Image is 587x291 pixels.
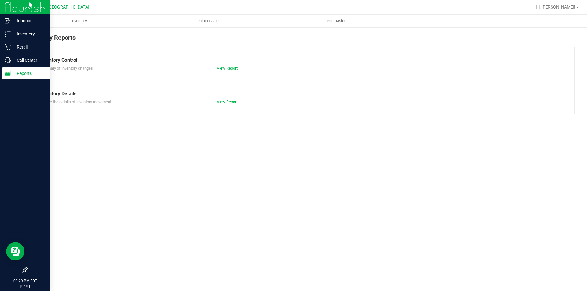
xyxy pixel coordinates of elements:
span: Explore the details of inventory movement [39,100,111,104]
span: Inventory [63,18,95,24]
inline-svg: Retail [5,44,11,50]
span: Summary of inventory changes [39,66,93,71]
div: Inventory Details [39,90,562,97]
p: Retail [11,43,47,51]
a: Point of Sale [143,15,272,27]
iframe: Resource center [6,242,24,260]
a: View Report [217,100,238,104]
p: Inbound [11,17,47,24]
p: [DATE] [3,284,47,288]
inline-svg: Inventory [5,31,11,37]
p: 03:29 PM EDT [3,278,47,284]
div: Inventory Control [39,56,562,64]
inline-svg: Reports [5,70,11,76]
p: Reports [11,70,47,77]
p: Call Center [11,56,47,64]
span: Point of Sale [189,18,227,24]
a: Purchasing [272,15,401,27]
a: View Report [217,66,238,71]
inline-svg: Inbound [5,18,11,24]
span: Purchasing [319,18,355,24]
p: Inventory [11,30,47,38]
span: Hi, [PERSON_NAME]! [536,5,575,9]
span: GA2 - [GEOGRAPHIC_DATA] [35,5,89,10]
div: Inventory Reports [27,33,575,47]
inline-svg: Call Center [5,57,11,63]
a: Inventory [15,15,143,27]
